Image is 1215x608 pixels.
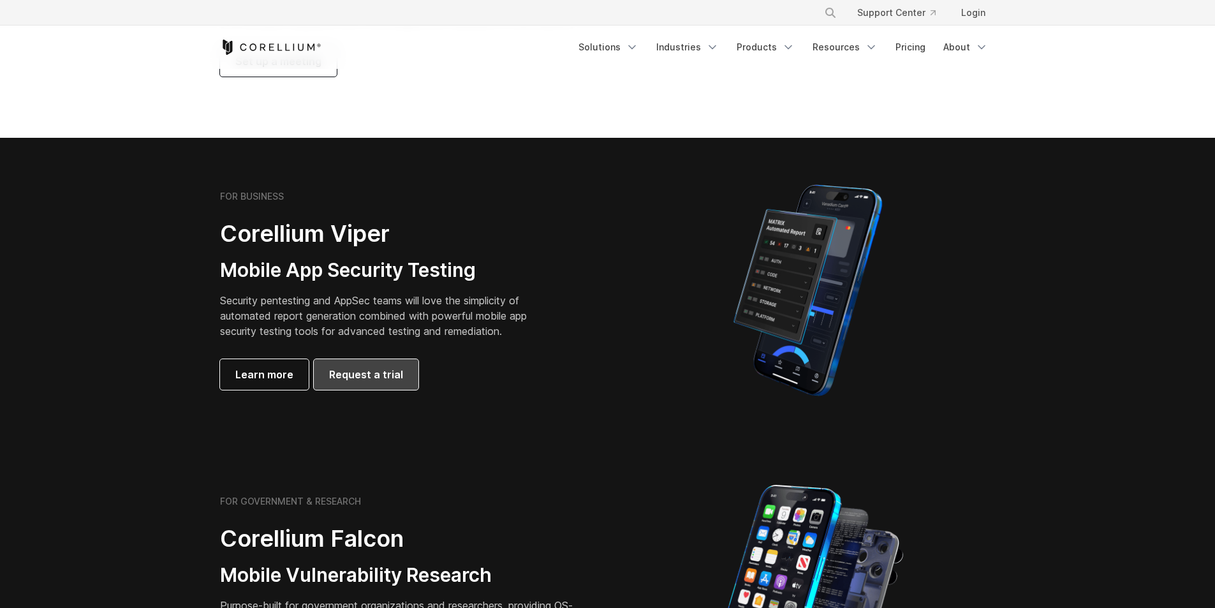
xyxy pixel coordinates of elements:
a: Products [729,36,802,59]
a: Learn more [220,359,309,390]
a: Login [951,1,996,24]
img: Corellium MATRIX automated report on iPhone showing app vulnerability test results across securit... [712,179,904,402]
h2: Corellium Viper [220,219,547,248]
a: About [936,36,996,59]
div: Navigation Menu [571,36,996,59]
h6: FOR GOVERNMENT & RESEARCH [220,496,361,507]
a: Solutions [571,36,646,59]
h3: Mobile Vulnerability Research [220,563,577,588]
span: Request a trial [329,367,403,382]
a: Pricing [888,36,933,59]
a: Support Center [847,1,946,24]
a: Request a trial [314,359,418,390]
div: Navigation Menu [809,1,996,24]
a: Corellium Home [220,40,321,55]
h6: FOR BUSINESS [220,191,284,202]
h2: Corellium Falcon [220,524,577,553]
p: Security pentesting and AppSec teams will love the simplicity of automated report generation comb... [220,293,547,339]
h3: Mobile App Security Testing [220,258,547,283]
a: Industries [649,36,726,59]
button: Search [819,1,842,24]
span: Learn more [235,367,293,382]
a: Resources [805,36,885,59]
